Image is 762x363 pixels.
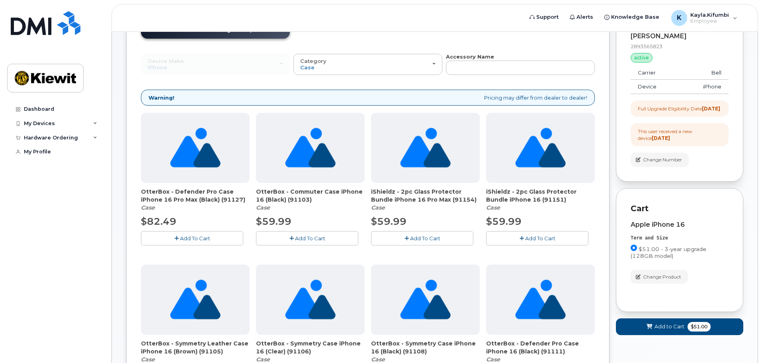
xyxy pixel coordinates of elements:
button: Add To Cart [486,231,588,245]
div: Pricing may differ from dealer to dealer! [141,90,595,106]
button: Add To Cart [141,231,243,245]
span: OtterBox - Symmetry Case iPhone 16 (Clear) (91106) [256,339,365,355]
td: Bell [680,66,729,80]
div: OtterBox - Defender Pro Case iPhone 16 Pro Max (Black) (91127) [141,188,250,212]
strong: [DATE] [702,106,720,112]
img: no_image_found-2caef05468ed5679b831cfe6fc140e25e0c280774317ffc20a367ab7fd17291e.png [285,113,336,183]
strong: [DATE] [652,135,670,141]
span: iShieldz - 2pc Glass Protector Bundle iPhone 16 (91151) [486,188,595,204]
strong: Accessory Name [446,53,494,60]
p: Cart [631,203,729,214]
img: no_image_found-2caef05468ed5679b831cfe6fc140e25e0c280774317ffc20a367ab7fd17291e.png [400,113,451,183]
div: This user received a new device [638,128,721,141]
em: Case [256,356,270,363]
img: no_image_found-2caef05468ed5679b831cfe6fc140e25e0c280774317ffc20a367ab7fd17291e.png [285,265,336,335]
button: Change Product [631,270,688,284]
img: no_image_found-2caef05468ed5679b831cfe6fc140e25e0c280774317ffc20a367ab7fd17291e.png [515,265,566,335]
div: OtterBox - Commuter Case iPhone 16 (Black) (91103) [256,188,365,212]
div: 2893565823 [631,43,729,50]
span: iShieldz - 2pc Glass Protector Bundle iPhone 16 Pro Max (91154) [371,188,480,204]
input: $51.00 - 3-year upgrade (128GB model) [631,245,637,251]
img: no_image_found-2caef05468ed5679b831cfe6fc140e25e0c280774317ffc20a367ab7fd17291e.png [515,113,566,183]
span: OtterBox - Defender Pro Case iPhone 16 (Black) (91111) [486,339,595,355]
img: no_image_found-2caef05468ed5679b831cfe6fc140e25e0c280774317ffc20a367ab7fd17291e.png [170,265,221,335]
span: Employee [690,18,729,24]
a: Support [524,9,564,25]
span: $59.99 [256,216,291,227]
em: Case [371,204,385,211]
span: Change Product [643,273,681,281]
button: Change Number [631,153,689,167]
a: Alerts [564,9,599,25]
span: Case [300,64,315,71]
em: Case [141,356,155,363]
button: Add To Cart [256,231,358,245]
td: Carrier [631,66,680,80]
button: Add to Cart $51.00 [616,318,743,335]
button: Add To Cart [371,231,473,245]
div: Term and Size [631,235,729,241]
button: Category Case [293,54,442,75]
div: Full Upgrade Eligibility Date [638,105,720,112]
iframe: Messenger Launcher [727,328,756,357]
div: iShieldz - 2pc Glass Protector Bundle iPhone 16 (91151) [486,188,595,212]
div: [PERSON_NAME] [631,33,729,40]
span: Alerts [576,13,593,21]
span: OtterBox - Commuter Case iPhone 16 (Black) (91103) [256,188,365,204]
span: $51.00 [688,322,711,332]
strong: Warning! [148,94,174,102]
img: no_image_found-2caef05468ed5679b831cfe6fc140e25e0c280774317ffc20a367ab7fd17291e.png [170,113,221,183]
em: Case [486,356,500,363]
td: Device [631,80,680,94]
span: $82.49 [141,216,176,227]
em: Case [486,204,500,211]
span: Category [300,58,326,64]
span: Add To Cart [180,235,210,241]
span: OtterBox - Symmetry Case iPhone 16 (Black) (91108) [371,339,480,355]
span: Add To Cart [295,235,325,241]
span: Change Number [643,156,682,163]
span: $59.99 [371,216,406,227]
em: Case [141,204,155,211]
span: Add To Cart [525,235,555,241]
div: Apple iPhone 16 [631,221,729,228]
em: Case [371,356,385,363]
a: Knowledge Base [599,9,665,25]
span: OtterBox - Symmetry Leather Case iPhone 16 (Brown) (91105) [141,339,250,355]
em: Case [256,204,270,211]
span: K [677,13,682,23]
div: active [631,53,653,63]
span: Add To Cart [410,235,440,241]
span: Support [536,13,559,21]
span: Kayla.Kifumbi [690,12,729,18]
span: OtterBox - Defender Pro Case iPhone 16 Pro Max (Black) (91127) [141,188,250,204]
span: $59.99 [486,216,522,227]
span: Knowledge Base [611,13,659,21]
span: Add to Cart [655,323,684,330]
div: iShieldz - 2pc Glass Protector Bundle iPhone 16 Pro Max (91154) [371,188,480,212]
div: Kayla.Kifumbi [666,10,743,26]
img: no_image_found-2caef05468ed5679b831cfe6fc140e25e0c280774317ffc20a367ab7fd17291e.png [400,265,451,335]
td: iPhone [680,80,729,94]
span: $51.00 - 3-year upgrade (128GB model) [631,246,706,259]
